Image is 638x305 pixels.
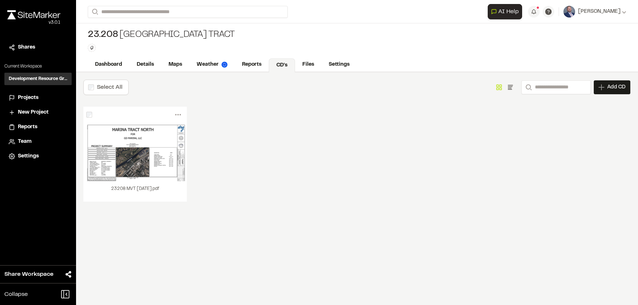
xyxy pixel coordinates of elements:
[4,290,28,299] span: Collapse
[488,4,522,19] button: Open AI Assistant
[18,94,38,102] span: Projects
[563,6,626,18] button: [PERSON_NAME]
[18,152,39,160] span: Settings
[18,138,31,146] span: Team
[488,4,525,19] div: Open AI Assistant
[18,108,49,117] span: New Project
[9,43,67,52] a: Shares
[9,138,67,146] a: Team
[7,10,60,19] img: rebrand.png
[97,85,122,90] label: Select All
[4,270,53,279] span: Share Workspace
[9,123,67,131] a: Reports
[295,58,321,72] a: Files
[88,58,129,72] a: Dashboard
[161,58,189,72] a: Maps
[9,152,67,160] a: Settings
[498,7,519,16] span: AI Help
[222,62,227,68] img: precipai.png
[269,58,295,72] a: CD's
[321,58,357,72] a: Settings
[9,94,67,102] a: Projects
[4,63,72,70] p: Current Workspace
[18,123,37,131] span: Reports
[18,43,35,52] span: Shares
[7,19,60,26] div: Oh geez...please don't...
[607,84,626,91] span: Add CD
[9,108,67,117] a: New Project
[88,44,96,52] button: Edit Tags
[189,58,235,72] a: Weather
[88,6,101,18] button: Search
[9,76,67,82] h3: Development Resource Group
[129,58,161,72] a: Details
[235,58,269,72] a: Reports
[521,80,535,94] button: Search
[578,8,620,16] span: [PERSON_NAME]
[83,181,187,202] div: 23208 MVT [DATE].pdf
[563,6,575,18] img: User
[88,29,118,41] span: 23.208
[88,29,235,41] div: [GEOGRAPHIC_DATA] Tract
